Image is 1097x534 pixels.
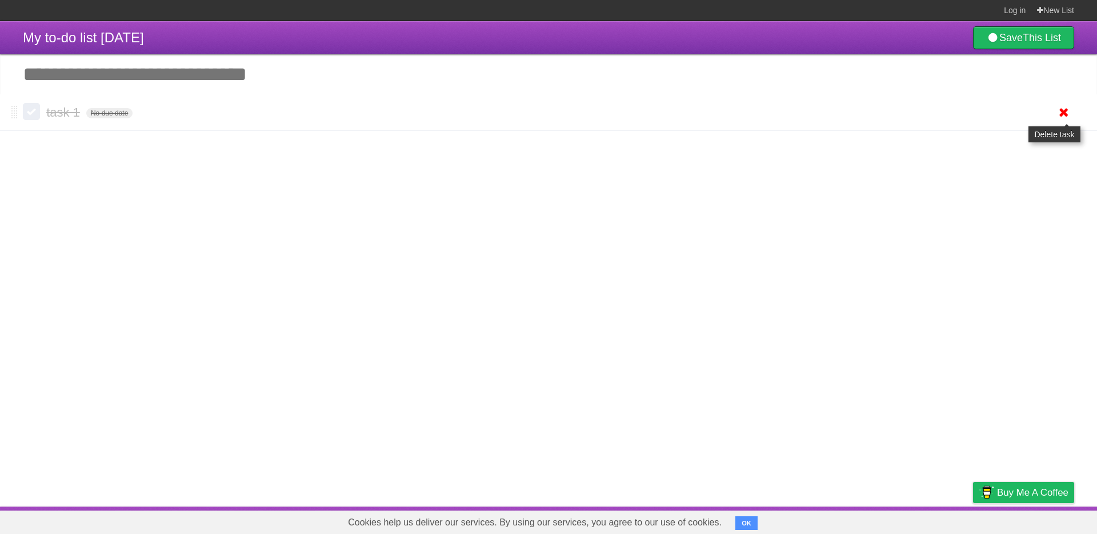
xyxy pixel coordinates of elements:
button: OK [735,516,758,530]
img: Buy me a coffee [979,483,994,502]
label: Done [23,103,40,120]
a: SaveThis List [973,26,1074,49]
span: Cookies help us deliver our services. By using our services, you agree to our use of cookies. [337,511,733,534]
a: Privacy [958,509,988,531]
a: Developers [859,509,905,531]
a: About [821,509,845,531]
span: Buy me a coffee [997,483,1068,503]
b: This List [1023,32,1061,43]
span: task 1 [46,105,83,119]
span: No due date [86,108,133,118]
a: Buy me a coffee [973,482,1074,503]
span: My to-do list [DATE] [23,30,144,45]
a: Terms [919,509,944,531]
a: Suggest a feature [1002,509,1074,531]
